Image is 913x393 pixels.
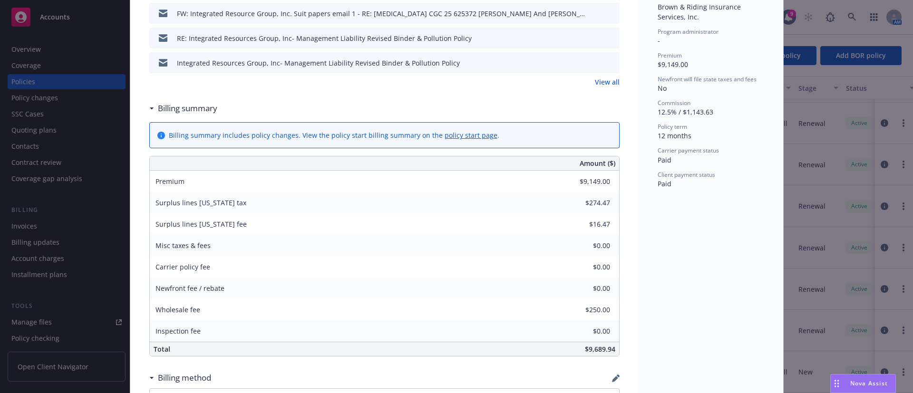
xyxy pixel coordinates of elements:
span: Misc taxes & fees [155,241,211,250]
button: Nova Assist [830,374,896,393]
input: 0.00 [554,281,616,296]
input: 0.00 [554,303,616,317]
span: Policy term [658,123,687,131]
button: download file [592,58,600,68]
span: Carrier payment status [658,146,719,154]
span: Surplus lines [US_STATE] tax [155,198,246,207]
div: FW: Integrated Resource Group, Inc. Suit papers email 1 - RE: [MEDICAL_DATA] CGC 25 625372 [PERSO... [177,9,588,19]
button: preview file [607,9,616,19]
span: $9,689.94 [585,345,615,354]
span: Premium [658,51,682,59]
span: Total [154,345,170,354]
div: Integrated Resources Group, Inc- Management Liability Revised Binder & Pollution Policy [177,58,460,68]
span: Amount ($) [580,158,615,168]
div: RE: Integrated Resources Group, Inc- Management Liability Revised Binder & Pollution Policy [177,33,472,43]
button: preview file [607,58,616,68]
div: Billing summary includes policy changes. View the policy start billing summary on the . [169,130,499,140]
input: 0.00 [554,239,616,253]
span: Newfront fee / rebate [155,284,224,293]
div: Billing method [149,372,211,384]
input: 0.00 [554,196,616,210]
span: - [658,36,660,45]
input: 0.00 [554,217,616,231]
input: 0.00 [554,174,616,189]
div: Drag to move [831,374,843,393]
span: 12.5% / $1,143.63 [658,107,713,116]
span: Surplus lines [US_STATE] fee [155,220,247,229]
span: Program administrator [658,28,719,36]
h3: Billing summary [158,102,217,115]
span: Premium [155,177,185,186]
input: 0.00 [554,260,616,274]
h3: Billing method [158,372,211,384]
button: download file [592,9,600,19]
button: download file [592,33,600,43]
span: No [658,84,667,93]
span: Nova Assist [850,379,888,387]
span: Newfront will file state taxes and fees [658,75,757,83]
span: Brown & Riding Insurance Services, Inc. [658,2,743,21]
button: preview file [607,33,616,43]
a: policy start page [445,131,497,140]
span: Carrier policy fee [155,262,210,271]
span: Inspection fee [155,326,201,335]
a: View all [595,77,620,87]
span: Commission [658,99,690,107]
span: $9,149.00 [658,60,688,69]
input: 0.00 [554,324,616,338]
span: Paid [658,179,671,188]
span: Wholesale fee [155,305,200,314]
span: 12 months [658,131,691,140]
span: Client payment status [658,171,715,179]
div: Billing summary [149,102,217,115]
span: Paid [658,155,671,164]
